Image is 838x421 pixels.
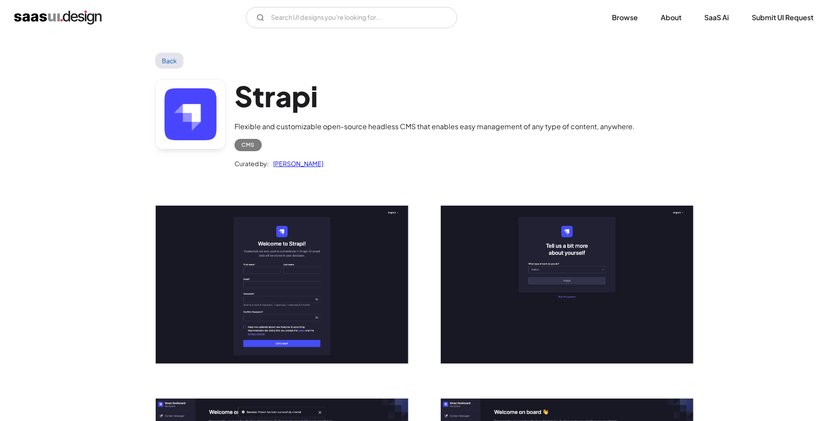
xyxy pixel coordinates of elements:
a: [PERSON_NAME] [269,158,323,169]
a: Browse [601,8,648,27]
form: Email Form [246,7,457,28]
a: SaaS Ai [694,8,739,27]
img: 6426765a8eed3cdcfa2d7112_Strapi%20Tell%20about%20yourself%20Screen.png [441,206,693,363]
div: CMS [242,140,255,150]
a: open lightbox [156,206,408,363]
a: open lightbox [441,206,693,363]
a: Back [155,53,184,69]
div: Curated by: [234,158,269,169]
input: Search UI designs you're looking for... [246,7,457,28]
div: Flexible and customizable open-source headless CMS that enables easy management of any type of co... [234,121,635,132]
img: 6426764060b25ac2f820f41c_Strapi%20Welcome%20Screen.png [156,206,408,363]
a: About [650,8,692,27]
h1: Strapi [234,79,635,113]
a: home [14,11,102,25]
a: Submit UI Request [741,8,824,27]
